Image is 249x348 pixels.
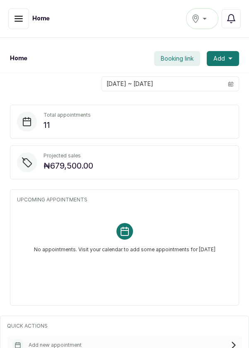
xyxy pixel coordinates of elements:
[161,54,193,63] span: Booking link
[228,81,234,87] svg: calendar
[44,112,91,118] p: Total appointments
[44,118,91,132] p: 11
[44,152,93,159] p: Projected sales
[213,54,225,63] span: Add
[10,54,27,63] h1: Home
[17,196,232,203] p: UPCOMING APPOINTMENTS
[7,323,242,329] p: QUICK ACTIONS
[154,51,200,66] button: Booking link
[32,15,50,23] h1: Home
[34,240,215,253] p: No appointments. Visit your calendar to add some appointments for [DATE]
[207,51,239,66] button: Add
[102,77,223,91] input: Select date
[44,159,93,172] p: ₦679,500.00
